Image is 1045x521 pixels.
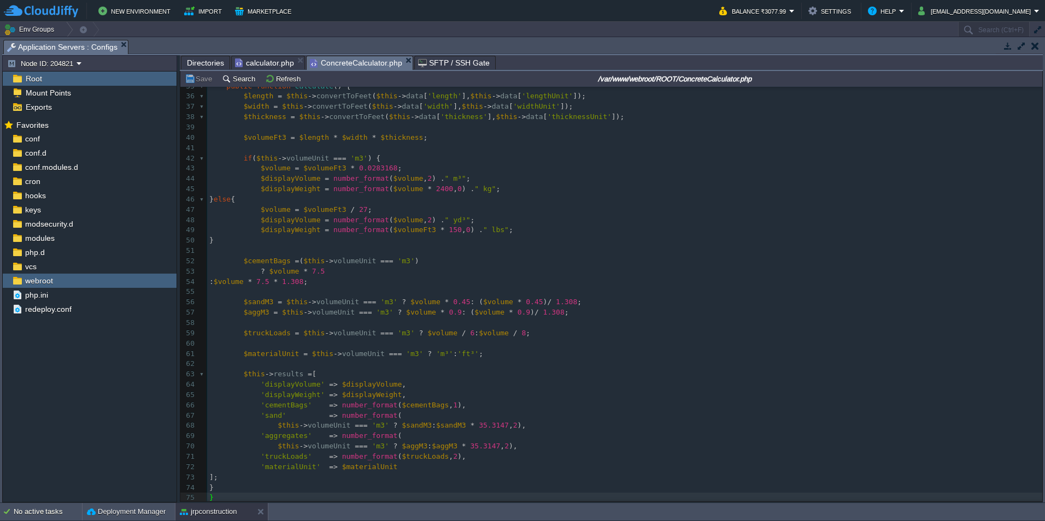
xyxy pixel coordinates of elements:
button: [EMAIL_ADDRESS][DOMAIN_NAME] [918,4,1034,17]
span: = [325,174,329,182]
span: hooks [23,191,48,200]
div: 45 [180,184,197,194]
span: ) . [432,174,444,182]
span: 'm3' [350,154,367,162]
span: 'thickness' [441,113,488,121]
span: $volume [269,267,300,275]
span: volumeUnit [333,329,376,337]
span: data [419,113,436,121]
span: 'm3' [397,329,414,337]
span: $this [282,308,303,316]
span: $this [286,92,308,100]
button: Search [222,74,259,84]
div: 54 [180,277,197,287]
span: $displayWeight [261,185,321,193]
div: 41 [180,143,197,153]
span: = [295,257,300,265]
div: 58 [180,318,197,328]
span: } [209,236,214,244]
button: Marketplace [235,4,295,17]
span: if [244,154,253,162]
div: 59 [180,328,197,339]
span: -> [483,102,492,110]
span: ? [427,350,432,358]
span: $volume [394,216,424,224]
span: $volume [214,277,244,286]
span: : ( [471,298,483,306]
span: 'widthUnit' [513,102,560,110]
a: php.ini [23,290,50,300]
span: Application Servers : Configs [7,40,118,54]
a: conf [23,134,42,144]
button: Deployment Manager [87,506,166,517]
div: 36 [180,91,197,102]
span: ) . [462,185,474,193]
span: , [423,216,427,224]
span: , [423,174,427,182]
span: convertToFeet [312,102,368,110]
span: conf.modules.d [23,162,80,172]
span: ( [372,92,376,100]
span: 0.9 [449,308,461,316]
span: $this [462,102,483,110]
span: { [231,195,235,203]
span: $thickness [380,133,423,141]
span: $width [342,133,368,141]
span: = [325,185,329,193]
span: data [526,113,543,121]
button: Env Groups [4,22,58,37]
span: ; [470,216,474,224]
div: 61 [180,349,197,359]
span: $cementBags [244,257,291,265]
a: Mount Points [24,88,73,98]
span: 0.9 [518,308,530,316]
span: php.d [23,247,46,257]
span: = [278,92,282,100]
span: volumeUnit [312,308,355,316]
span: 0.0283168 [359,164,397,172]
button: Balance ₹3077.99 [719,4,789,17]
span: data [500,92,517,100]
span: ) . [432,216,444,224]
span: $volumeFt3 [303,205,346,214]
span: Exports [24,102,54,112]
span: $this [471,92,492,100]
div: 48 [180,215,197,226]
button: Import [184,4,225,17]
span: $volumeFt3 [394,226,436,234]
span: $thickness [244,113,286,121]
span: $this [286,298,308,306]
span: $volume [261,205,291,214]
span: / [547,298,551,306]
span: ) [543,298,548,306]
span: m³" [453,174,466,182]
span: volumeUnit [342,350,385,358]
span: [ [518,92,522,100]
span: results [273,370,303,378]
span: $sandM3 [244,298,274,306]
span: ? [261,267,265,275]
img: CloudJiffy [4,4,78,18]
span: 0 [457,185,462,193]
span: ( [389,185,394,193]
span: 2400 [436,185,453,193]
span: = [325,226,329,234]
span: public [226,82,252,90]
span: 1.308 [543,308,565,316]
span: ( [385,113,389,121]
div: 60 [180,339,197,349]
span: () { [333,82,350,90]
span: 2 [427,174,432,182]
span: 8 [521,329,526,337]
span: = [273,308,278,316]
div: 52 [180,256,197,267]
span: ]); [560,102,573,110]
button: Refresh [265,74,304,84]
span: cron [23,176,42,186]
span: 'length' [427,92,462,100]
span: / [462,329,466,337]
span: $length [299,133,329,141]
span: = [303,350,308,358]
span: 'm3' [376,308,393,316]
span: ( [389,174,394,182]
